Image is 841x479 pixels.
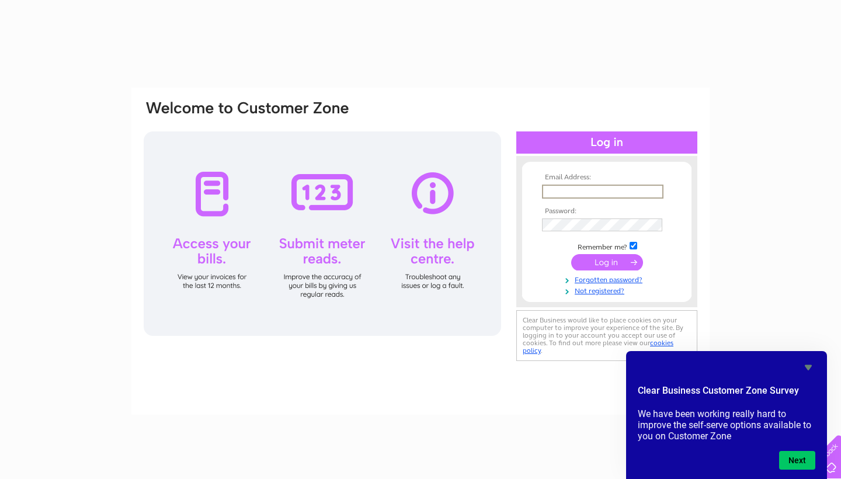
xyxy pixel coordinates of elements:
[539,207,675,216] th: Password:
[779,451,815,470] button: Next question
[638,360,815,470] div: Clear Business Customer Zone Survey
[516,310,697,361] div: Clear Business would like to place cookies on your computer to improve your experience of the sit...
[638,384,815,404] h2: Clear Business Customer Zone Survey
[539,173,675,182] th: Email Address:
[638,408,815,442] p: We have been working really hard to improve the self-serve options available to you on Customer Zone
[539,240,675,252] td: Remember me?
[571,254,643,270] input: Submit
[542,273,675,284] a: Forgotten password?
[542,284,675,296] a: Not registered?
[523,339,673,355] a: cookies policy
[801,360,815,374] button: Hide survey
